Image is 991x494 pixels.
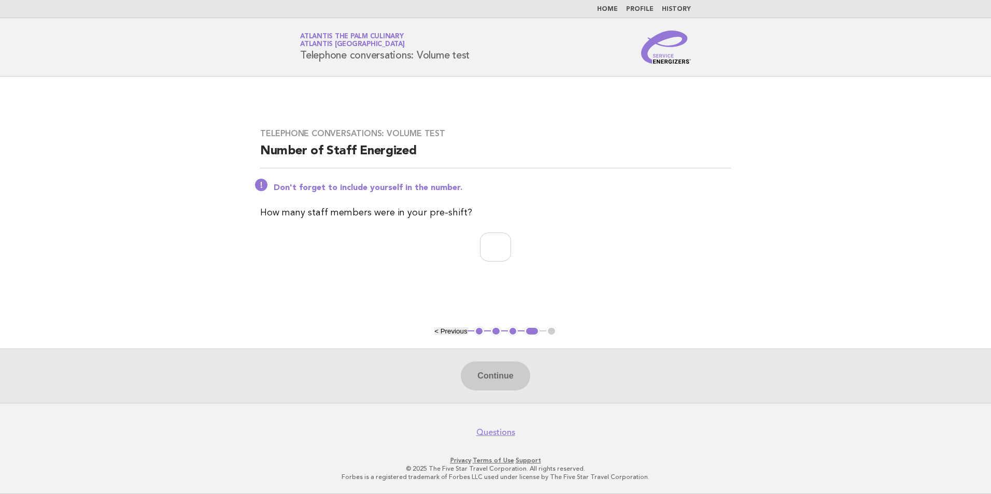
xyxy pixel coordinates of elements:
a: Profile [626,6,654,12]
p: · · [178,456,813,464]
button: 4 [525,326,540,337]
a: Questions [476,427,515,438]
a: History [662,6,691,12]
h2: Number of Staff Energized [260,143,731,168]
p: Don't forget to include yourself in the number. [274,183,731,193]
a: Support [516,457,541,464]
a: Atlantis The Palm CulinaryAtlantis [GEOGRAPHIC_DATA] [300,33,405,48]
p: Forbes is a registered trademark of Forbes LLC used under license by The Five Star Travel Corpora... [178,473,813,481]
p: © 2025 The Five Star Travel Corporation. All rights reserved. [178,464,813,473]
p: How many staff members were in your pre-shift? [260,206,731,220]
h3: Telephone conversations: Volume test [260,128,731,139]
a: Terms of Use [473,457,514,464]
button: 2 [491,326,501,337]
img: Service Energizers [641,31,691,64]
a: Home [597,6,618,12]
button: 3 [508,326,518,337]
span: Atlantis [GEOGRAPHIC_DATA] [300,41,405,48]
h1: Telephone conversations: Volume test [300,34,470,61]
button: 1 [474,326,485,337]
button: < Previous [434,327,467,335]
a: Privacy [450,457,471,464]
